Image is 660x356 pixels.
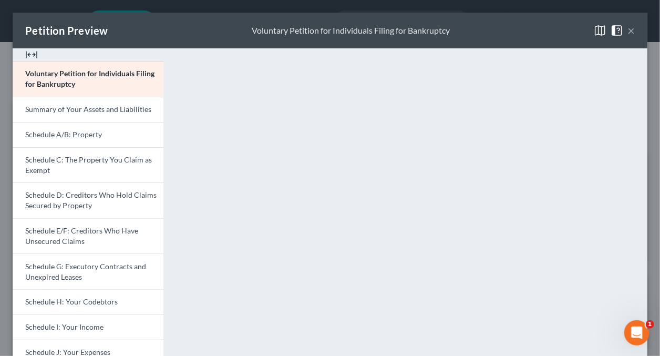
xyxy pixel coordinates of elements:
[13,289,163,314] a: Schedule H: Your Codebtors
[624,320,649,345] iframe: Intercom live chat
[25,297,118,306] span: Schedule H: Your Codebtors
[594,24,606,37] img: map-close-ec6dd18eec5d97a3e4237cf27bb9247ecfb19e6a7ca4853eab1adfd70aa1fa45.svg
[13,122,163,147] a: Schedule A/B: Property
[13,147,163,183] a: Schedule C: The Property You Claim as Exempt
[25,262,146,281] span: Schedule G: Executory Contracts and Unexpired Leases
[627,24,635,37] button: ×
[252,25,450,37] div: Voluntary Petition for Individuals Filing for Bankruptcy
[13,218,163,254] a: Schedule E/F: Creditors Who Have Unsecured Claims
[25,226,138,246] span: Schedule E/F: Creditors Who Have Unsecured Claims
[25,130,102,139] span: Schedule A/B: Property
[611,24,623,37] img: help-close-5ba153eb36485ed6c1ea00a893f15db1cb9b99d6cae46e1a8edb6c62d00a1a76.svg
[13,182,163,218] a: Schedule D: Creditors Who Hold Claims Secured by Property
[25,105,151,114] span: Summary of Your Assets and Liabilities
[25,69,154,88] span: Voluntary Petition for Individuals Filing for Bankruptcy
[25,48,38,61] img: expand-e0f6d898513216a626fdd78e52531dac95497ffd26381d4c15ee2fc46db09dca.svg
[13,61,163,97] a: Voluntary Petition for Individuals Filing for Bankruptcy
[13,97,163,122] a: Summary of Your Assets and Liabilities
[13,314,163,340] a: Schedule I: Your Income
[25,190,157,210] span: Schedule D: Creditors Who Hold Claims Secured by Property
[13,253,163,289] a: Schedule G: Executory Contracts and Unexpired Leases
[25,322,104,331] span: Schedule I: Your Income
[25,23,108,38] div: Petition Preview
[646,320,654,329] span: 1
[25,155,152,175] span: Schedule C: The Property You Claim as Exempt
